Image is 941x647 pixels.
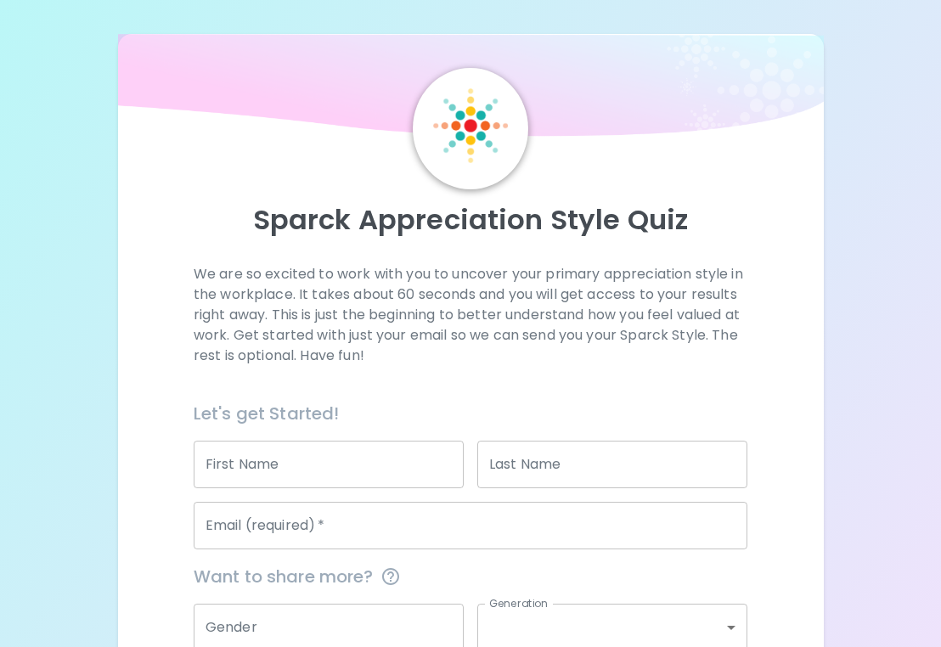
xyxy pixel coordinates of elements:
[118,34,824,145] img: wave
[489,596,548,610] label: Generation
[194,264,747,366] p: We are so excited to work with you to uncover your primary appreciation style in the workplace. I...
[194,563,747,590] span: Want to share more?
[138,203,803,237] p: Sparck Appreciation Style Quiz
[433,88,508,163] img: Sparck Logo
[194,400,747,427] h6: Let's get Started!
[380,566,401,587] svg: This information is completely confidential and only used for aggregated appreciation studies at ...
